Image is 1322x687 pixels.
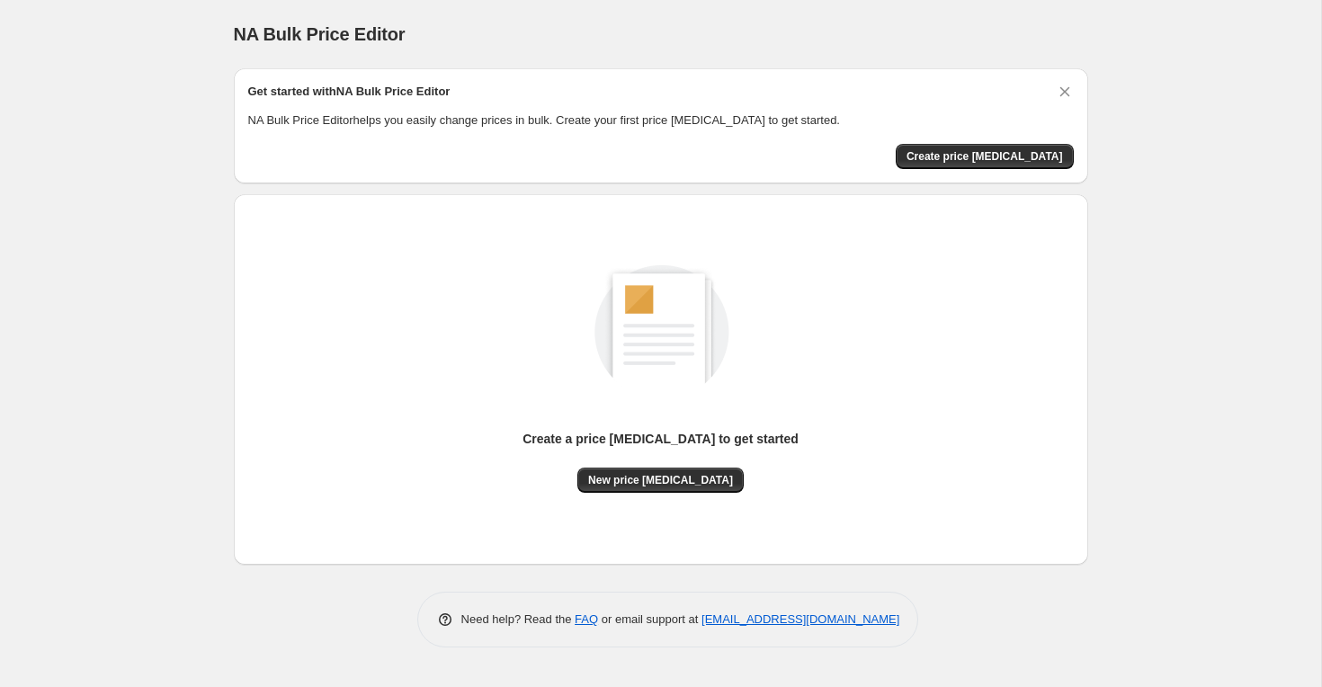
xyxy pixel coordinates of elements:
[234,24,406,44] span: NA Bulk Price Editor
[248,112,1074,129] p: NA Bulk Price Editor helps you easily change prices in bulk. Create your first price [MEDICAL_DAT...
[588,473,733,487] span: New price [MEDICAL_DATA]
[461,612,576,626] span: Need help? Read the
[248,83,451,101] h2: Get started with NA Bulk Price Editor
[598,612,701,626] span: or email support at
[1056,83,1074,101] button: Dismiss card
[523,430,799,448] p: Create a price [MEDICAL_DATA] to get started
[907,149,1063,164] span: Create price [MEDICAL_DATA]
[575,612,598,626] a: FAQ
[896,144,1074,169] button: Create price change job
[577,468,744,493] button: New price [MEDICAL_DATA]
[701,612,899,626] a: [EMAIL_ADDRESS][DOMAIN_NAME]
